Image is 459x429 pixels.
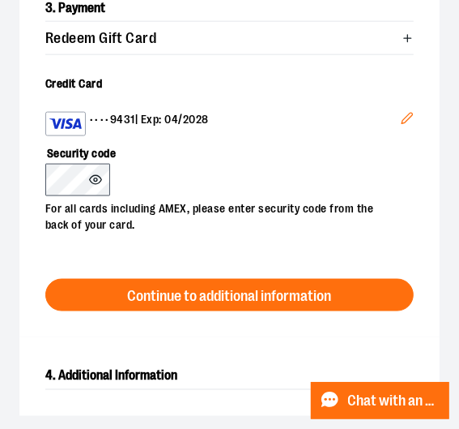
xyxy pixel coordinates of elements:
[388,99,427,143] button: Edit
[45,279,414,311] button: Continue to additional information
[45,31,156,46] span: Redeem Gift Card
[348,393,440,409] span: Chat with an Expert
[45,136,397,164] label: Security code
[311,382,450,419] button: Chat with an Expert
[45,196,397,234] p: For all cards including AMEX, please enter security code from the back of your card.
[45,363,414,390] h2: 4. Additional Information
[49,114,82,134] img: Visa card example showing the 16-digit card number on the front of the card
[128,289,332,304] span: Continue to additional information
[45,22,414,54] button: Redeem Gift Card
[45,112,401,136] div: •••• 9431 | Exp: 04/2028
[45,77,103,90] span: Credit Card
